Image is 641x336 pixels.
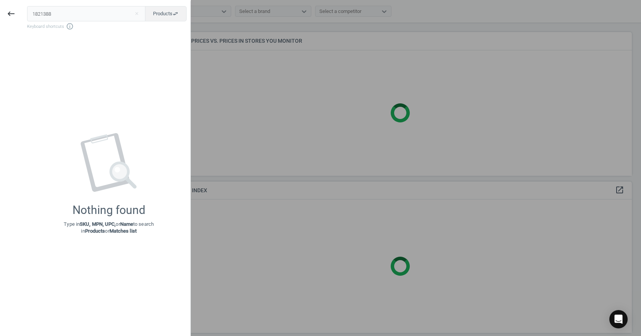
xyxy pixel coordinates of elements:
[153,10,179,17] span: Products
[80,221,116,227] strong: SKU, MPN, UPC,
[64,221,154,235] p: Type in or to search in or
[72,203,145,217] div: Nothing found
[145,6,187,21] button: Productsswap_horiz
[131,10,142,17] button: Close
[6,9,16,18] i: keyboard_backspace
[120,221,133,227] strong: Name
[110,228,137,234] strong: Matches list
[27,6,146,21] input: Enter the SKU or product name
[609,310,628,328] div: Open Intercom Messenger
[85,228,105,234] strong: Products
[66,23,74,30] i: info_outline
[2,5,20,23] button: keyboard_backspace
[172,11,179,17] i: swap_horiz
[27,23,187,30] span: Keyboard shortcuts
